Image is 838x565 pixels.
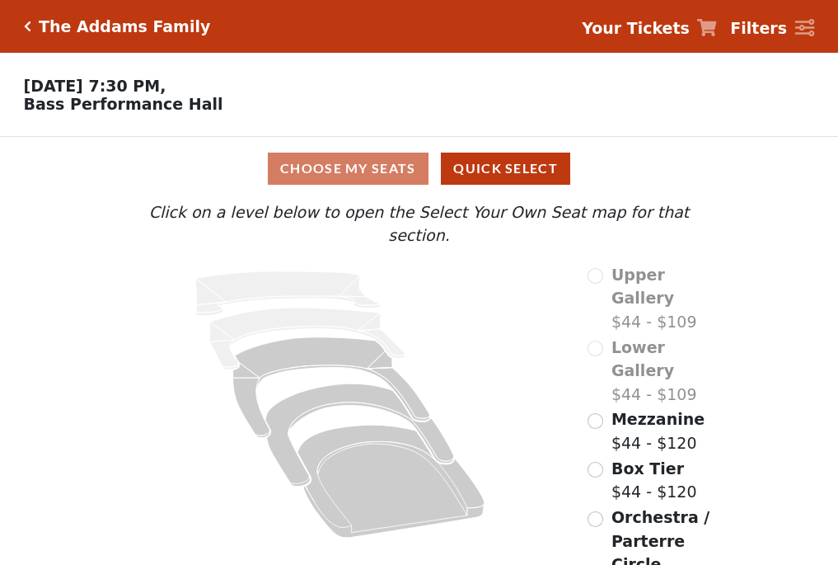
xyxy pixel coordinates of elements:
[611,266,674,308] span: Upper Gallery
[196,271,381,316] path: Upper Gallery - Seats Available: 0
[582,16,717,40] a: Your Tickets
[210,308,405,370] path: Lower Gallery - Seats Available: 0
[582,19,690,37] strong: Your Tickets
[24,21,31,32] a: Click here to go back to filters
[611,410,705,428] span: Mezzanine
[298,425,485,538] path: Orchestra / Parterre Circle - Seats Available: 100
[611,336,722,407] label: $44 - $109
[611,338,674,380] span: Lower Gallery
[611,407,705,454] label: $44 - $120
[39,17,210,36] h5: The Addams Family
[611,459,684,478] span: Box Tier
[611,457,697,504] label: $44 - $120
[441,153,570,185] button: Quick Select
[611,263,722,334] label: $44 - $109
[730,19,787,37] strong: Filters
[730,16,814,40] a: Filters
[116,200,721,247] p: Click on a level below to open the Select Your Own Seat map for that section.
